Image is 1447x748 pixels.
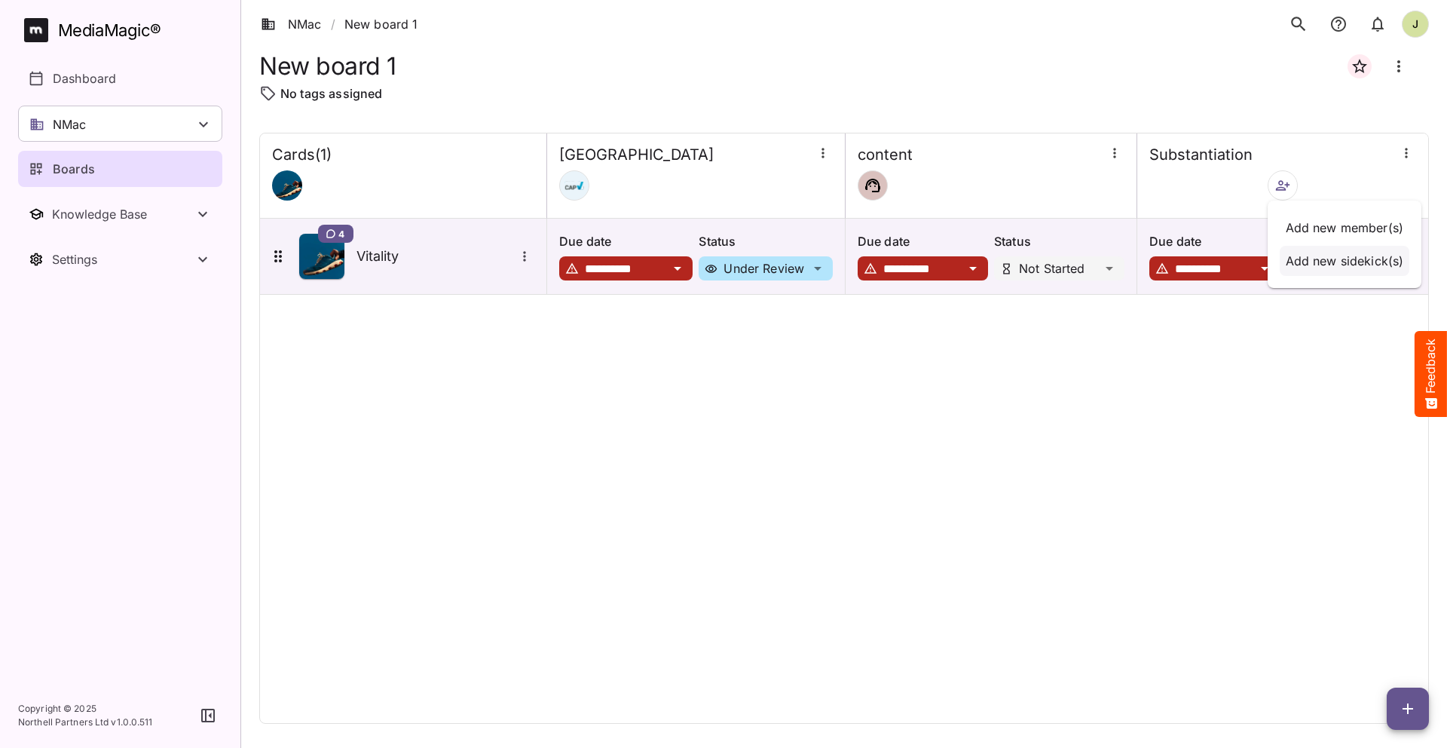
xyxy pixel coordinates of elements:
div: J [1402,11,1429,38]
p: Add new member(s) [1286,219,1404,237]
button: notifications [1323,8,1354,40]
button: Feedback [1415,331,1447,417]
a: NMac [261,15,322,33]
p: Add new sidekick(s) [1286,252,1404,270]
button: search [1283,8,1314,40]
span: / [331,15,335,33]
button: notifications [1363,8,1393,40]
